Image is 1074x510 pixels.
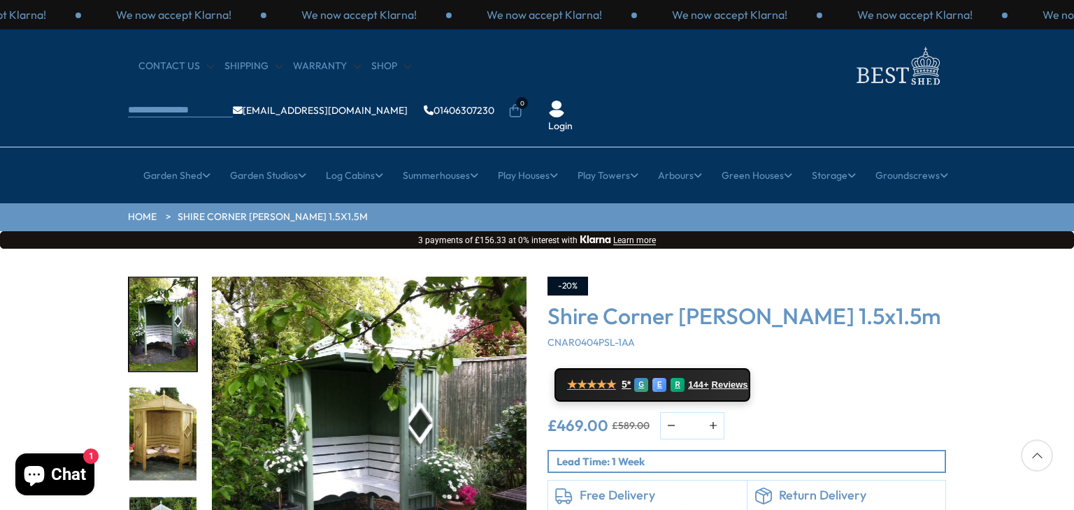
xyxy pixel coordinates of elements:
div: 3 / 3 [452,7,637,22]
a: Warranty [293,59,361,73]
span: CNAR0404PSL-1AA [547,336,635,349]
a: Green Houses [722,158,792,193]
div: 7 / 14 [128,386,198,482]
p: We now accept Klarna! [487,7,602,22]
a: Arbours [658,158,702,193]
a: HOME [128,210,157,224]
span: 0 [516,97,528,109]
div: R [671,378,685,392]
div: 6 / 14 [128,277,198,372]
a: Summerhouses [403,158,478,193]
a: 01406307230 [424,105,494,115]
a: Storage [812,158,856,193]
a: Groundscrews [875,158,948,193]
ins: £469.00 [547,418,608,433]
p: We now accept Klarna! [857,7,973,22]
span: Reviews [712,379,748,391]
span: 144+ [688,379,708,391]
a: ★★★★★ 5* G E R 144+ Reviews [554,368,750,402]
div: 2 / 3 [266,7,452,22]
span: ★★★★★ [567,378,616,391]
a: CONTACT US [138,59,214,73]
inbox-online-store-chat: Shopify online store chat [11,453,99,499]
img: User Icon [548,101,565,117]
p: We now accept Klarna! [116,7,231,22]
p: We now accept Klarna! [672,7,787,22]
h6: Free Delivery [580,488,740,503]
a: Log Cabins [326,158,383,193]
img: CornerArbour_1ef1c273-0399-4877-a335-24417316467d_200x200.jpg [129,388,196,481]
div: 1 / 3 [637,7,822,22]
div: 2 / 3 [822,7,1008,22]
a: Login [548,119,573,133]
a: Shire Corner [PERSON_NAME] 1.5x1.5m [178,210,368,224]
a: Play Houses [498,158,558,193]
div: E [652,378,666,392]
h3: Shire Corner [PERSON_NAME] 1.5x1.5m [547,303,946,329]
a: [EMAIL_ADDRESS][DOMAIN_NAME] [233,105,408,115]
div: 1 / 3 [81,7,266,22]
a: Garden Studios [230,158,306,193]
a: Shop [371,59,411,73]
del: £589.00 [612,421,650,430]
p: We now accept Klarna! [301,7,417,22]
a: Garden Shed [143,158,210,193]
img: logo [848,43,946,89]
div: G [634,378,648,392]
a: Shipping [224,59,282,73]
div: -20% [547,277,588,296]
img: CornerArbour_7_3ee9eac6-8220-4793-922a-41a6a2e9254c_200x200.jpg [129,278,196,371]
p: Lead Time: 1 Week [557,454,945,469]
h6: Return Delivery [779,488,939,503]
a: Play Towers [578,158,638,193]
a: 0 [508,104,522,118]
